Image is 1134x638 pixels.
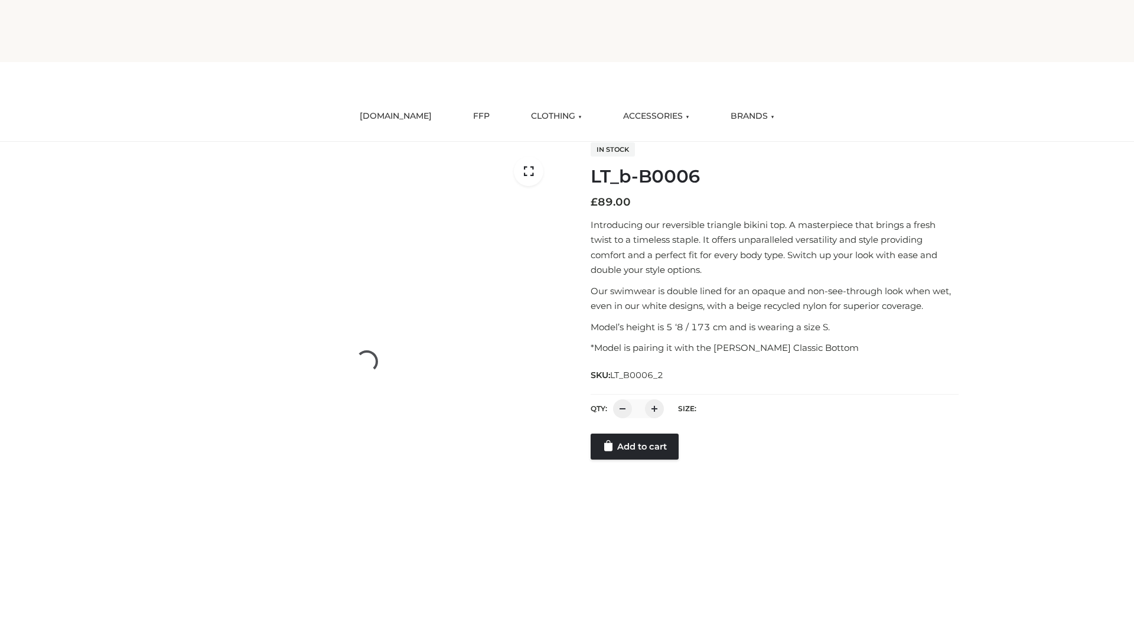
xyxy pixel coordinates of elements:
a: Add to cart [591,434,679,460]
p: *Model is pairing it with the [PERSON_NAME] Classic Bottom [591,340,959,356]
h1: LT_b-B0006 [591,166,959,187]
span: £ [591,196,598,209]
span: SKU: [591,368,664,382]
label: Size: [678,404,696,413]
a: FFP [464,103,498,129]
span: LT_B0006_2 [610,370,663,380]
bdi: 89.00 [591,196,631,209]
p: Our swimwear is double lined for an opaque and non-see-through look when wet, even in our white d... [591,284,959,314]
p: Introducing our reversible triangle bikini top. A masterpiece that brings a fresh twist to a time... [591,217,959,278]
a: CLOTHING [522,103,591,129]
a: BRANDS [722,103,783,129]
label: QTY: [591,404,607,413]
span: In stock [591,142,635,157]
a: ACCESSORIES [614,103,698,129]
p: Model’s height is 5 ‘8 / 173 cm and is wearing a size S. [591,320,959,335]
a: [DOMAIN_NAME] [351,103,441,129]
